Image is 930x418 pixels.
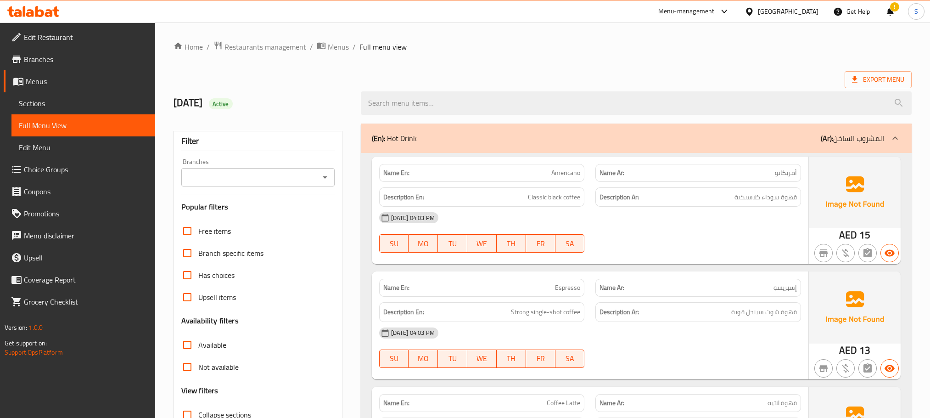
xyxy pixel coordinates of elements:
[24,296,148,307] span: Grocery Checklist
[372,133,417,144] p: Hot Drink
[383,237,405,250] span: SU
[914,6,918,17] span: S
[409,234,438,253] button: MO
[500,237,522,250] span: TH
[442,237,464,250] span: TU
[547,398,580,408] span: Coffee Latte
[24,54,148,65] span: Branches
[319,171,331,184] button: Open
[4,269,155,291] a: Coverage Report
[500,352,522,365] span: TH
[198,339,226,350] span: Available
[198,226,231,237] span: Free items
[839,341,857,359] span: AED
[511,306,580,318] span: Strong single-shot coffee
[4,203,155,225] a: Promotions
[467,350,497,368] button: WE
[438,234,467,253] button: TU
[471,237,493,250] span: WE
[599,306,639,318] strong: Description Ar:
[836,359,855,378] button: Purchased item
[11,114,155,136] a: Full Menu View
[353,41,356,52] li: /
[383,398,409,408] strong: Name En:
[858,244,877,262] button: Not has choices
[852,74,904,85] span: Export Menu
[4,181,155,203] a: Coupons
[530,352,552,365] span: FR
[317,41,349,53] a: Menus
[526,350,555,368] button: FR
[599,283,624,293] strong: Name Ar:
[442,352,464,365] span: TU
[372,131,385,145] b: (En):
[528,192,580,203] span: Classic black coffee
[599,398,624,408] strong: Name Ar:
[19,142,148,153] span: Edit Menu
[5,322,27,333] span: Version:
[559,237,581,250] span: SA
[809,271,901,343] img: Ae5nvW7+0k+MAAAAAElFTkSuQmCC
[880,359,899,378] button: Available
[4,70,155,92] a: Menus
[11,136,155,158] a: Edit Menu
[814,359,833,378] button: Not branch specific item
[4,247,155,269] a: Upsell
[26,76,148,87] span: Menus
[497,234,526,253] button: TH
[209,100,233,108] span: Active
[4,225,155,247] a: Menu disclaimer
[198,292,236,303] span: Upsell items
[198,362,239,373] span: Not available
[599,168,624,178] strong: Name Ar:
[4,26,155,48] a: Edit Restaurant
[814,244,833,262] button: Not branch specific item
[24,230,148,241] span: Menu disclaimer
[4,291,155,313] a: Grocery Checklist
[28,322,43,333] span: 1.0.0
[412,352,434,365] span: MO
[526,234,555,253] button: FR
[773,283,797,293] span: إسبريسو
[213,41,306,53] a: Restaurants management
[24,164,148,175] span: Choice Groups
[768,398,797,408] span: قهوة لاتيه
[387,214,438,222] span: [DATE] 04:03 PM
[4,158,155,181] a: Choice Groups
[11,92,155,114] a: Sections
[174,96,350,110] h2: [DATE]
[4,48,155,70] a: Branches
[24,274,148,285] span: Coverage Report
[24,252,148,263] span: Upsell
[821,133,884,144] p: المشروب الساخن
[379,234,409,253] button: SU
[880,244,899,262] button: Available
[775,168,797,178] span: أمريكانو
[181,131,335,151] div: Filter
[387,328,438,337] span: [DATE] 04:03 PM
[858,359,877,378] button: Not has choices
[361,124,912,153] div: (En): Hot Drink(Ar):المشروب الساخن
[359,41,407,52] span: Full menu view
[409,350,438,368] button: MO
[438,350,467,368] button: TU
[174,41,912,53] nav: breadcrumb
[836,244,855,262] button: Purchased item
[383,168,409,178] strong: Name En:
[361,91,912,115] input: search
[181,202,335,212] h3: Popular filters
[471,352,493,365] span: WE
[821,131,833,145] b: (Ar):
[224,41,306,52] span: Restaurants management
[24,208,148,219] span: Promotions
[839,226,857,244] span: AED
[758,6,818,17] div: [GEOGRAPHIC_DATA]
[845,71,912,88] span: Export Menu
[599,192,639,203] strong: Description Ar:
[383,192,424,203] strong: Description En:
[859,226,870,244] span: 15
[383,283,409,293] strong: Name En:
[207,41,210,52] li: /
[497,350,526,368] button: TH
[328,41,349,52] span: Menus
